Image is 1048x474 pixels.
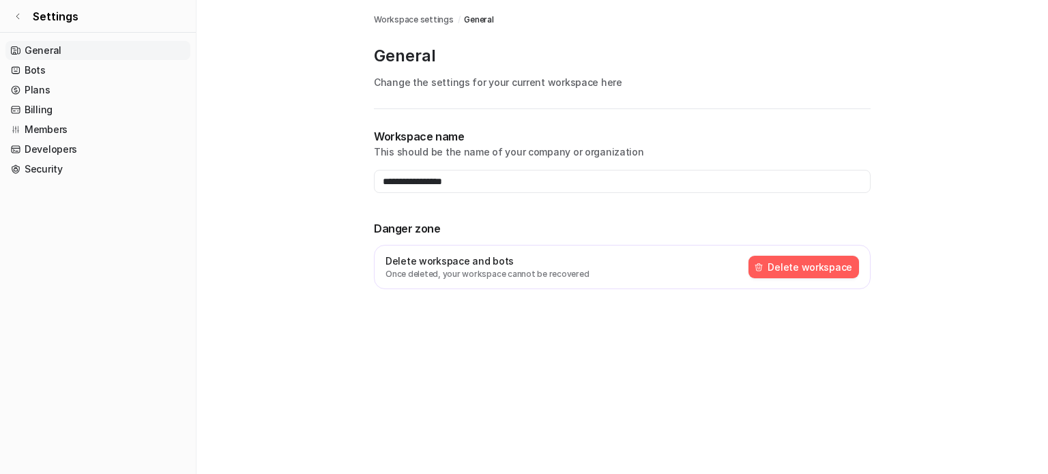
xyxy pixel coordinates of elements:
[5,100,190,119] a: Billing
[385,254,589,268] p: Delete workspace and bots
[33,8,78,25] span: Settings
[464,14,493,26] a: General
[5,80,190,100] a: Plans
[374,145,871,159] p: This should be the name of your company or organization
[5,120,190,139] a: Members
[374,45,871,67] p: General
[385,268,589,280] p: Once deleted, your workspace cannot be recovered
[5,41,190,60] a: General
[5,140,190,159] a: Developers
[374,75,871,89] p: Change the settings for your current workspace here
[374,14,454,26] a: Workspace settings
[748,256,859,278] button: Delete workspace
[374,128,871,145] p: Workspace name
[374,220,871,237] p: Danger zone
[5,160,190,179] a: Security
[458,14,461,26] span: /
[5,61,190,80] a: Bots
